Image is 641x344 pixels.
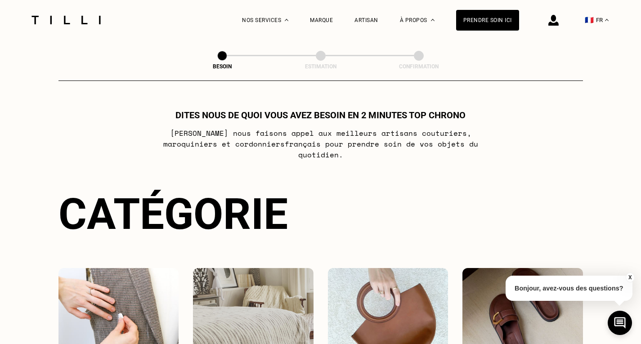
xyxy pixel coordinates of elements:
div: Besoin [177,63,267,70]
img: Logo du service de couturière Tilli [28,16,104,24]
span: 🇫🇷 [585,16,594,24]
div: Confirmation [374,63,464,70]
button: X [625,273,634,282]
img: menu déroulant [605,19,609,21]
div: Estimation [276,63,366,70]
img: Menu déroulant à propos [431,19,435,21]
div: Catégorie [58,189,583,239]
img: icône connexion [548,15,559,26]
p: Bonjour, avez-vous des questions? [506,276,632,301]
a: Prendre soin ici [456,10,519,31]
img: Menu déroulant [285,19,288,21]
p: [PERSON_NAME] nous faisons appel aux meilleurs artisans couturiers , maroquiniers et cordonniers ... [142,128,499,160]
h1: Dites nous de quoi vous avez besoin en 2 minutes top chrono [175,110,466,121]
a: Artisan [354,17,378,23]
a: Marque [310,17,333,23]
